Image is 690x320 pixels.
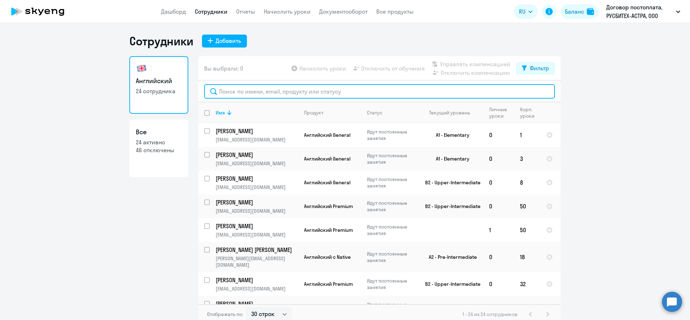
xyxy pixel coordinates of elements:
[483,123,514,147] td: 0
[483,272,514,296] td: 0
[483,242,514,272] td: 0
[216,198,297,206] p: [PERSON_NAME]
[216,175,297,182] p: [PERSON_NAME]
[304,109,361,116] div: Продукт
[304,179,350,186] span: Английский General
[367,129,416,141] p: Идут постоянные занятия
[136,76,182,86] h3: Английский
[319,8,368,15] a: Документооборот
[376,8,414,15] a: Все продукты
[514,242,540,272] td: 18
[216,109,298,116] div: Имя
[161,8,186,15] a: Дашборд
[606,3,673,20] p: Договор постоплата, РУСБИТЕХ-АСТРА, ООО
[520,106,540,119] div: Корп. уроки
[367,200,416,213] p: Идут постоянные занятия
[216,300,297,308] p: [PERSON_NAME]
[216,127,298,135] a: [PERSON_NAME]
[216,151,298,159] a: [PERSON_NAME]
[483,218,514,242] td: 1
[587,8,594,15] img: balance
[514,4,538,19] button: RU
[417,123,483,147] td: A1 - Elementary
[530,64,549,72] div: Фильтр
[489,106,509,119] div: Личные уроки
[565,7,584,16] div: Баланс
[216,222,297,230] p: [PERSON_NAME]
[136,146,182,154] p: 46 отключены
[367,152,416,165] p: Идут постоянные занятия
[483,171,514,194] td: 0
[204,84,555,99] input: Поиск по имени, email, продукту или статусу
[516,62,555,75] button: Фильтр
[136,127,182,137] h3: Все
[367,176,416,189] p: Идут постоянные занятия
[216,246,297,254] p: [PERSON_NAME] [PERSON_NAME]
[216,300,298,308] a: [PERSON_NAME]
[367,278,416,290] p: Идут постоянные занятия
[514,272,540,296] td: 32
[422,109,483,116] div: Текущий уровень
[514,171,540,194] td: 8
[202,35,247,48] button: Добавить
[483,194,514,218] td: 0
[367,301,416,314] p: Идут постоянные занятия
[514,147,540,171] td: 3
[304,254,351,260] span: Английский с Native
[216,160,298,167] p: [EMAIL_ADDRESS][DOMAIN_NAME]
[136,63,147,74] img: english
[129,56,188,114] a: Английский24 сотрудника
[216,222,298,230] a: [PERSON_NAME]
[216,127,297,135] p: [PERSON_NAME]
[216,231,298,238] p: [EMAIL_ADDRESS][DOMAIN_NAME]
[489,106,514,119] div: Личные уроки
[216,198,298,206] a: [PERSON_NAME]
[129,34,193,48] h1: Сотрудники
[129,120,188,177] a: Все24 активно46 отключены
[216,136,298,143] p: [EMAIL_ADDRESS][DOMAIN_NAME]
[216,285,298,292] p: [EMAIL_ADDRESS][DOMAIN_NAME]
[216,175,298,182] a: [PERSON_NAME]
[417,296,483,320] td: A2 - Pre-Intermediate
[216,36,241,45] div: Добавить
[304,156,350,162] span: Английский General
[417,171,483,194] td: B2 - Upper-Intermediate
[367,224,416,236] p: Идут постоянные занятия
[417,272,483,296] td: B2 - Upper-Intermediate
[216,184,298,190] p: [EMAIL_ADDRESS][DOMAIN_NAME]
[216,109,225,116] div: Имя
[236,8,255,15] a: Отчеты
[429,109,470,116] div: Текущий уровень
[483,296,514,320] td: 0
[304,227,353,233] span: Английский Premium
[514,123,540,147] td: 1
[514,194,540,218] td: 50
[136,87,182,95] p: 24 сотрудника
[561,4,598,19] button: Балансbalance
[195,8,227,15] a: Сотрудники
[463,311,517,317] span: 1 - 24 из 24 сотрудников
[207,311,243,317] span: Отображать по:
[514,218,540,242] td: 50
[417,242,483,272] td: A2 - Pre-Intermediate
[136,138,182,146] p: 24 активно
[417,147,483,171] td: A1 - Elementary
[367,109,416,116] div: Статус
[216,151,297,159] p: [PERSON_NAME]
[417,194,483,218] td: B2 - Upper-Intermediate
[520,106,535,119] div: Корп. уроки
[304,109,323,116] div: Продукт
[519,7,525,16] span: RU
[264,8,310,15] a: Начислить уроки
[514,296,540,320] td: 1
[304,203,353,209] span: Английский Premium
[603,3,684,20] button: Договор постоплата, РУСБИТЕХ-АСТРА, ООО
[367,251,416,263] p: Идут постоянные занятия
[483,147,514,171] td: 0
[216,208,298,214] p: [EMAIL_ADDRESS][DOMAIN_NAME]
[204,64,243,73] span: Вы выбрали: 0
[304,132,350,138] span: Английский General
[216,276,298,284] a: [PERSON_NAME]
[216,246,298,254] a: [PERSON_NAME] [PERSON_NAME]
